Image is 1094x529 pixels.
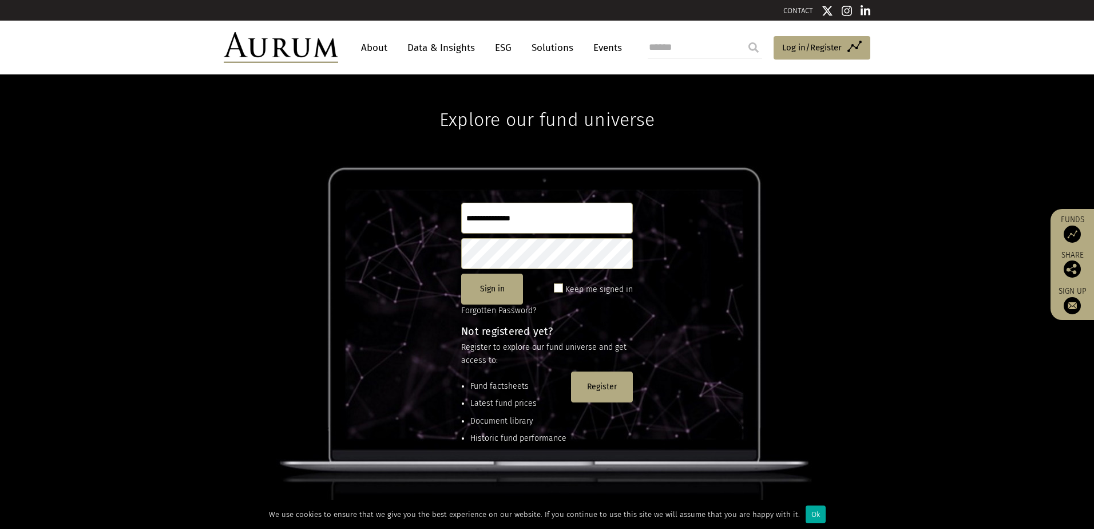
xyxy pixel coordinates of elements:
a: About [355,37,393,58]
li: Document library [470,415,566,428]
a: Solutions [526,37,579,58]
img: Sign up to our newsletter [1064,297,1081,314]
img: Share this post [1064,260,1081,278]
h4: Not registered yet? [461,326,633,337]
a: Data & Insights [402,37,481,58]
a: ESG [489,37,517,58]
span: Log in/Register [782,41,842,54]
li: Latest fund prices [470,397,566,410]
input: Submit [742,36,765,59]
a: Sign up [1056,286,1088,314]
li: Historic fund performance [470,432,566,445]
li: Fund factsheets [470,380,566,393]
img: Aurum [224,32,338,63]
a: Funds [1056,215,1088,243]
button: Register [571,372,633,402]
img: Access Funds [1064,226,1081,243]
a: Log in/Register [774,36,870,60]
label: Keep me signed in [565,283,633,297]
div: Share [1056,251,1088,278]
div: Ok [806,506,826,523]
img: Linkedin icon [861,5,871,17]
a: Events [588,37,622,58]
img: Instagram icon [842,5,852,17]
a: Forgotten Password? [461,306,536,315]
a: CONTACT [783,6,813,15]
img: Twitter icon [822,5,833,17]
button: Sign in [461,274,523,305]
p: Register to explore our fund universe and get access to: [461,341,633,367]
h1: Explore our fund universe [439,74,655,131]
